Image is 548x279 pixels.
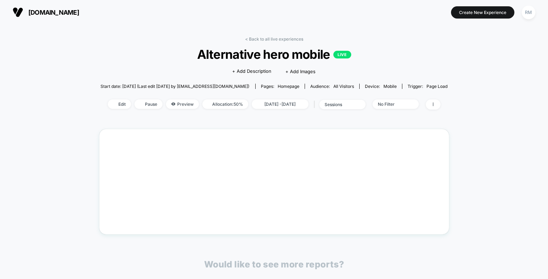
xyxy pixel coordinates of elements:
button: [DOMAIN_NAME] [11,7,81,18]
div: Audience: [310,84,354,89]
span: Allocation: 50% [202,99,248,109]
span: Edit [108,99,131,109]
span: | [312,99,319,110]
p: Would like to see more reports? [204,259,344,270]
span: mobile [383,84,397,89]
span: Alternative hero mobile [118,47,430,62]
span: Device: [359,84,402,89]
div: No Filter [378,102,406,107]
span: All Visitors [333,84,354,89]
p: LIVE [333,51,351,58]
span: Pause [134,99,162,109]
span: Page Load [426,84,448,89]
a: < Back to all live experiences [245,36,303,42]
div: Trigger: [408,84,448,89]
span: + Add Images [285,69,315,74]
span: Start date: [DATE] (Last edit [DATE] by [EMAIL_ADDRESS][DOMAIN_NAME]) [100,84,249,89]
img: Visually logo [13,7,23,18]
span: + Add Description [232,68,271,75]
div: Pages: [261,84,299,89]
span: homepage [278,84,299,89]
div: sessions [325,102,353,107]
span: Preview [166,99,199,109]
button: Create New Experience [451,6,514,19]
button: RM [520,5,537,20]
span: [DATE] - [DATE] [252,99,308,109]
span: [DOMAIN_NAME] [28,9,79,16]
div: RM [522,6,535,19]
